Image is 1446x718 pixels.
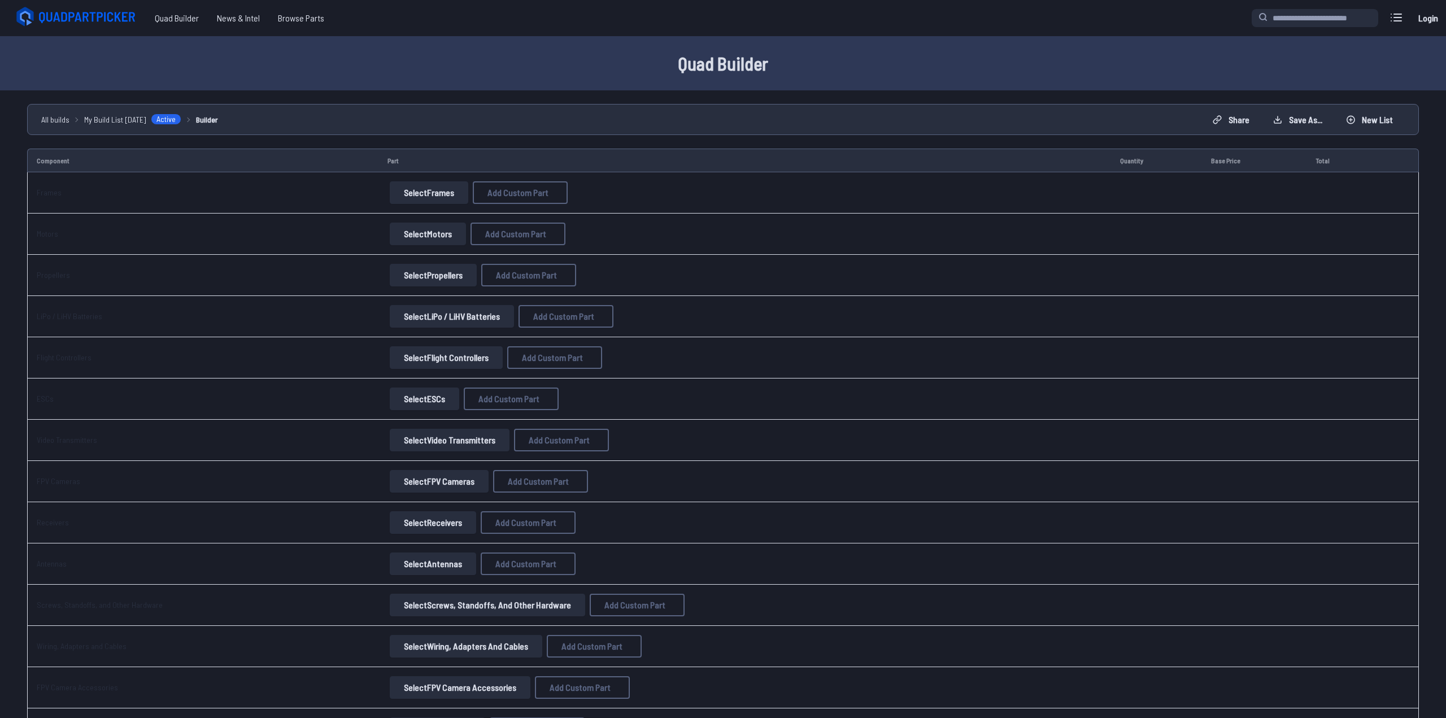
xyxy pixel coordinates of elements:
[378,149,1111,172] td: Part
[390,676,530,699] button: SelectFPV Camera Accessories
[390,305,514,328] button: SelectLiPo / LiHV Batteries
[387,470,491,493] a: SelectFPV Cameras
[1111,149,1202,172] td: Quantity
[471,223,565,245] button: Add Custom Part
[37,682,118,692] a: FPV Camera Accessories
[41,114,69,125] a: All builds
[481,511,576,534] button: Add Custom Part
[37,188,62,197] a: Frames
[481,264,576,286] button: Add Custom Part
[37,476,80,486] a: FPV Cameras
[151,114,181,125] span: Active
[522,353,583,362] span: Add Custom Part
[84,114,181,125] a: My Build List [DATE]Active
[390,552,476,575] button: SelectAntennas
[529,436,590,445] span: Add Custom Part
[361,50,1084,77] h1: Quad Builder
[84,114,146,125] span: My Build List [DATE]
[464,388,559,410] button: Add Custom Part
[37,600,163,610] a: Screws, Standoffs, and Other Hardware
[390,429,509,451] button: SelectVideo Transmitters
[387,594,587,616] a: SelectScrews, Standoffs, and Other Hardware
[495,559,556,568] span: Add Custom Part
[535,676,630,699] button: Add Custom Part
[1414,7,1441,29] a: Login
[387,676,533,699] a: SelectFPV Camera Accessories
[478,394,539,403] span: Add Custom Part
[387,223,468,245] a: SelectMotors
[514,429,609,451] button: Add Custom Part
[1336,111,1403,129] button: New List
[487,188,548,197] span: Add Custom Part
[390,594,585,616] button: SelectScrews, Standoffs, and Other Hardware
[1202,149,1306,172] td: Base Price
[37,311,102,321] a: LiPo / LiHV Batteries
[390,511,476,534] button: SelectReceivers
[37,270,70,280] a: Propellers
[37,641,127,651] a: Wiring, Adapters and Cables
[37,435,97,445] a: Video Transmitters
[604,600,665,610] span: Add Custom Part
[390,470,489,493] button: SelectFPV Cameras
[208,7,269,29] a: News & Intel
[550,683,611,692] span: Add Custom Part
[387,635,545,658] a: SelectWiring, Adapters and Cables
[27,149,378,172] td: Component
[387,181,471,204] a: SelectFrames
[507,346,602,369] button: Add Custom Part
[1264,111,1332,129] button: Save as...
[390,181,468,204] button: SelectFrames
[1203,111,1259,129] button: Share
[390,635,542,658] button: SelectWiring, Adapters and Cables
[508,477,569,486] span: Add Custom Part
[37,394,54,403] a: ESCs
[196,114,218,125] a: Builder
[495,518,556,527] span: Add Custom Part
[387,429,512,451] a: SelectVideo Transmitters
[1306,149,1378,172] td: Total
[387,511,478,534] a: SelectReceivers
[146,7,208,29] a: Quad Builder
[473,181,568,204] button: Add Custom Part
[390,223,466,245] button: SelectMotors
[519,305,613,328] button: Add Custom Part
[387,305,516,328] a: SelectLiPo / LiHV Batteries
[387,264,479,286] a: SelectPropellers
[387,552,478,575] a: SelectAntennas
[493,470,588,493] button: Add Custom Part
[37,229,58,238] a: Motors
[387,346,505,369] a: SelectFlight Controllers
[485,229,546,238] span: Add Custom Part
[390,346,503,369] button: SelectFlight Controllers
[590,594,685,616] button: Add Custom Part
[37,559,67,568] a: Antennas
[496,271,557,280] span: Add Custom Part
[37,353,92,362] a: Flight Controllers
[269,7,333,29] a: Browse Parts
[390,264,477,286] button: SelectPropellers
[533,312,594,321] span: Add Custom Part
[561,642,622,651] span: Add Custom Part
[387,388,461,410] a: SelectESCs
[547,635,642,658] button: Add Custom Part
[481,552,576,575] button: Add Custom Part
[37,517,69,527] a: Receivers
[390,388,459,410] button: SelectESCs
